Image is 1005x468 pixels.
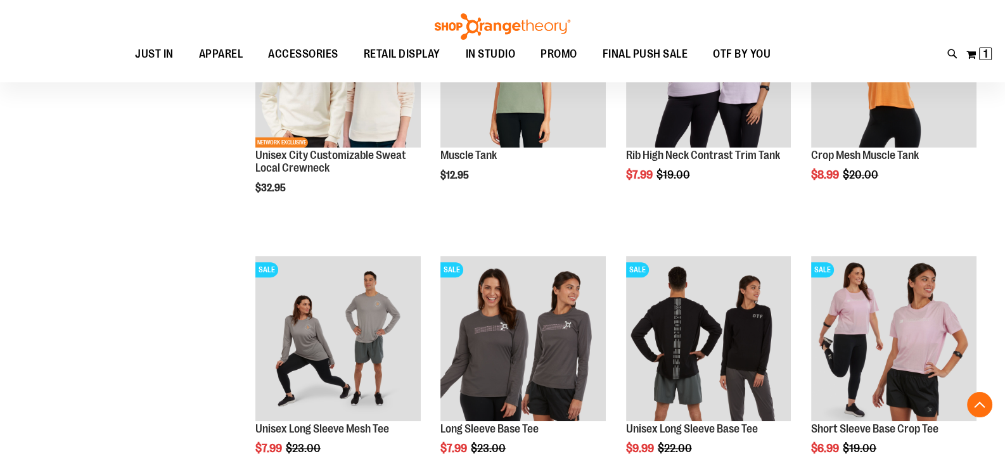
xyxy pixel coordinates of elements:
[440,262,463,277] span: SALE
[199,40,243,68] span: APPAREL
[626,256,791,423] a: Product image for Unisex Long Sleeve Base TeeSALE
[440,149,497,161] a: Muscle Tank
[983,47,988,60] span: 1
[351,40,453,69] a: RETAIL DISPLAY
[364,40,440,68] span: RETAIL DISPLAY
[255,262,278,277] span: SALE
[541,40,577,68] span: PROMO
[268,40,338,68] span: ACCESSORIES
[528,40,590,69] a: PROMO
[440,256,606,421] img: Product image for Long Sleeve Base Tee
[255,422,389,435] a: Unisex Long Sleeve Mesh Tee
[255,149,406,174] a: Unisex City Customizable Sweat Local Crewneck
[590,40,701,69] a: FINAL PUSH SALE
[843,442,878,455] span: $19.00
[811,168,841,181] span: $8.99
[626,422,758,435] a: Unisex Long Sleeve Base Tee
[466,40,516,68] span: IN STUDIO
[700,40,783,69] a: OTF BY YOU
[135,40,174,68] span: JUST IN
[433,13,572,40] img: Shop Orangetheory
[656,168,692,181] span: $19.00
[811,422,938,435] a: Short Sleeve Base Crop Tee
[811,256,976,421] img: Product image for Short Sleeve Base Crop Tee
[713,40,771,68] span: OTF BY YOU
[471,442,508,455] span: $23.00
[967,392,992,417] button: Back To Top
[255,182,288,194] span: $32.95
[255,40,351,69] a: ACCESSORIES
[811,149,919,161] a: Crop Mesh Muscle Tank
[440,256,606,423] a: Product image for Long Sleeve Base TeeSALE
[255,256,421,423] a: Unisex Long Sleeve Mesh Tee primary imageSALE
[843,168,880,181] span: $20.00
[186,40,256,68] a: APPAREL
[811,442,841,455] span: $6.99
[453,40,528,69] a: IN STUDIO
[255,137,308,148] span: NETWORK EXCLUSIVE
[626,149,780,161] a: Rib High Neck Contrast Trim Tank
[440,442,469,455] span: $7.99
[440,170,471,181] span: $12.95
[255,442,284,455] span: $7.99
[811,262,834,277] span: SALE
[286,442,323,455] span: $23.00
[440,422,539,435] a: Long Sleeve Base Tee
[255,256,421,421] img: Unisex Long Sleeve Mesh Tee primary image
[626,262,649,277] span: SALE
[658,442,694,455] span: $22.00
[626,442,656,455] span: $9.99
[811,256,976,423] a: Product image for Short Sleeve Base Crop TeeSALE
[122,40,186,69] a: JUST IN
[603,40,688,68] span: FINAL PUSH SALE
[626,168,655,181] span: $7.99
[626,256,791,421] img: Product image for Unisex Long Sleeve Base Tee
